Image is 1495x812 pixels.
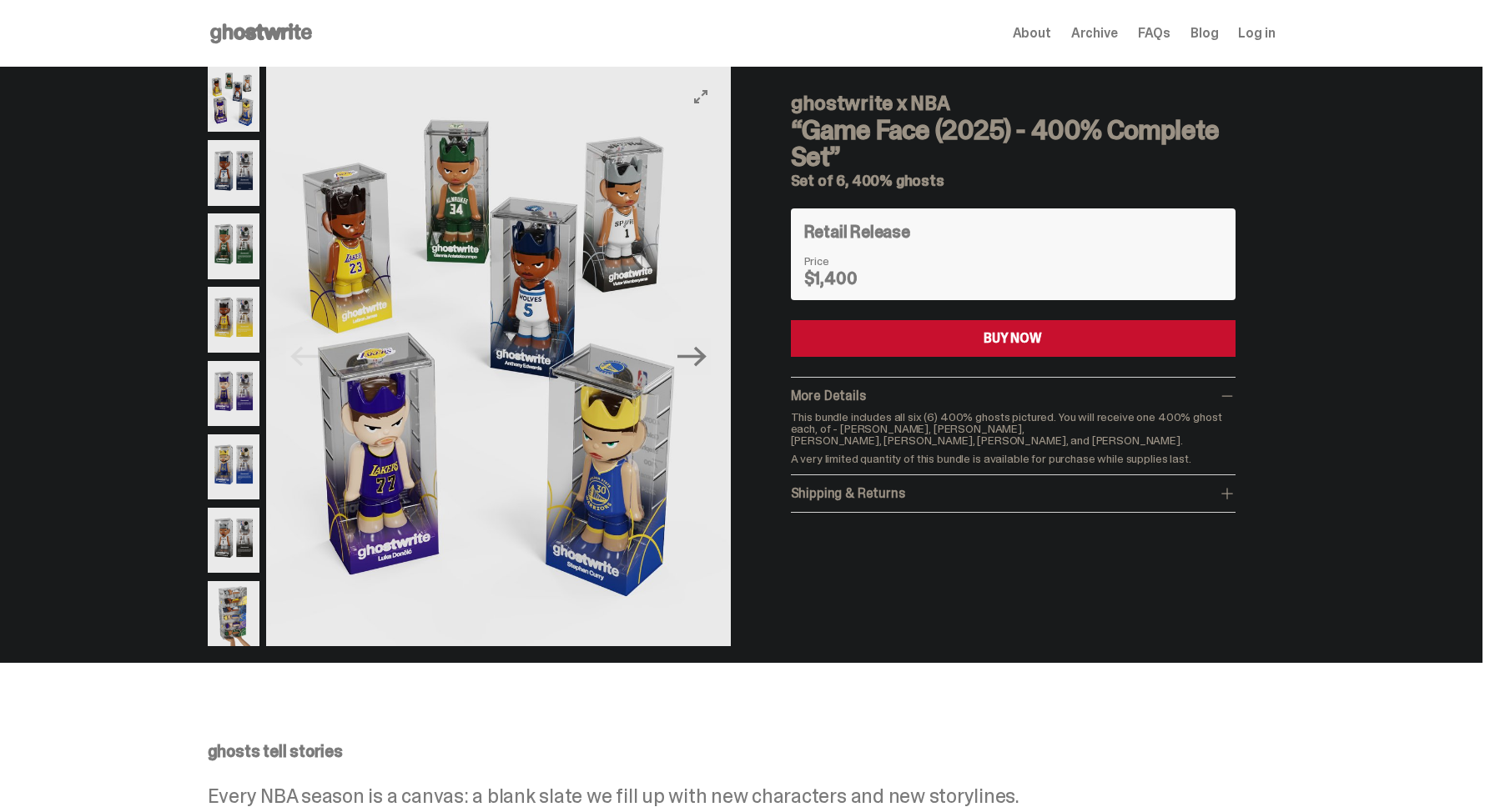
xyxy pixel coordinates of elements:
img: NBA-400-HG-Main.png [266,67,730,646]
a: Blog [1190,27,1218,40]
div: Shipping & Returns [791,485,1236,502]
p: ghosts tell stories [208,743,1276,759]
dd: $1,400 [804,270,888,287]
h4: Retail Release [804,223,910,240]
img: NBA-400-HG-Main.png [208,67,260,132]
p: A very limited quantity of this bundle is available for purchase while supplies last. [791,453,1236,464]
span: More Details [791,387,866,404]
div: BUY NOW [984,332,1042,345]
h4: ghostwrite x NBA [791,93,1236,113]
a: FAQs [1138,27,1170,40]
a: About [1013,27,1051,40]
h3: “Game Face (2025) - 400% Complete Set” [791,117,1236,170]
img: NBA-400-HG-Steph.png [208,434,260,499]
button: View full-screen [691,87,711,107]
h5: Set of 6, 400% ghosts [791,173,1236,188]
a: Log in [1238,27,1275,40]
p: Every NBA season is a canvas: a blank slate we fill up with new characters and new storylines. [208,786,1276,806]
p: This bundle includes all six (6) 400% ghosts pictured. You will receive one 400% ghost each, of -... [791,411,1236,446]
img: NBA-400-HG%20Bron.png [208,287,260,352]
button: BUY NOW [791,320,1236,357]
img: NBA-400-HG-Scale.png [208,581,260,646]
button: Next [674,338,711,375]
img: NBA-400-HG-Ant.png [208,140,260,205]
img: NBA-400-HG-Luka.png [208,361,260,426]
dt: Price [804,255,888,267]
a: Archive [1071,27,1118,40]
img: NBA-400-HG-Giannis.png [208,213,260,278]
img: NBA-400-HG-Wemby.png [208,508,260,573]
